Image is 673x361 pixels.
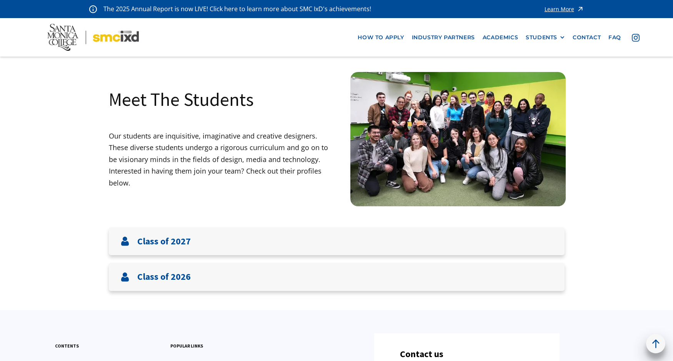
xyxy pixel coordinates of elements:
img: icon - arrow - alert [576,4,584,14]
img: Santa Monica College IxD Students engaging with industry [350,72,566,206]
h3: Contact us [400,349,443,360]
img: Santa Monica College - SMC IxD logo [47,24,139,51]
div: STUDENTS [526,34,565,41]
a: back to top [646,334,665,353]
a: Academics [479,30,522,45]
a: industry partners [408,30,479,45]
p: Our students are inquisitive, imaginative and creative designers. These diverse students undergo ... [109,130,337,189]
img: User icon [120,237,130,246]
img: User icon [120,272,130,282]
h1: Meet The Students [109,87,254,111]
a: faq [605,30,625,45]
p: The 2025 Annual Report is now LIVE! Click here to learn more about SMC IxD's achievements! [103,4,372,14]
h3: popular links [170,342,203,349]
h3: Class of 2027 [137,236,191,247]
a: Learn More [545,4,584,14]
div: STUDENTS [526,34,557,41]
a: how to apply [354,30,408,45]
h3: contents [55,342,79,349]
a: contact [569,30,605,45]
img: icon - information - alert [89,5,97,13]
div: Learn More [545,7,574,12]
img: icon - instagram [632,34,640,42]
h3: Class of 2026 [137,271,191,282]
